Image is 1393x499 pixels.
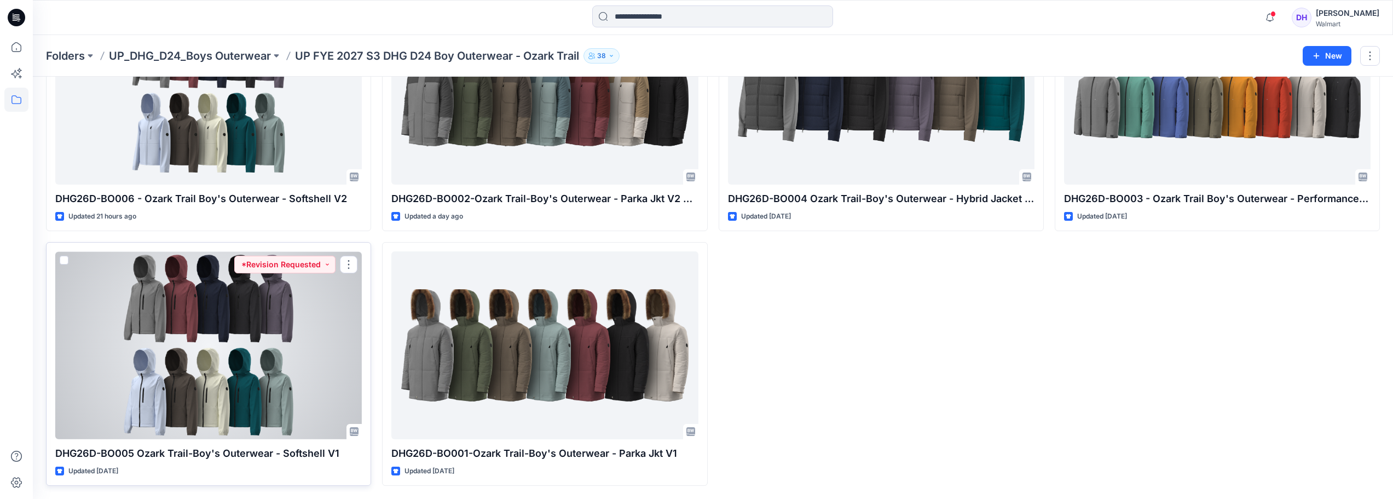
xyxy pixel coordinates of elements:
p: DHG26D-BO003 - Ozark Trail Boy's Outerwear - Performance Jacket Opt 2 [1064,191,1371,207]
p: Updated [DATE] [404,466,454,477]
a: DHG26D-BO001-Ozark Trail-Boy's Outerwear - Parka Jkt V1 [391,251,698,439]
p: Updated a day ago [404,211,463,222]
div: Walmart [1316,20,1379,28]
p: DHG26D-BO004 Ozark Trail-Boy's Outerwear - Hybrid Jacket Opt.1 [728,191,1034,207]
a: DHG26D-BO005 Ozark Trail-Boy's Outerwear - Softshell V1 [55,251,362,439]
p: Updated [DATE] [68,466,118,477]
div: DH [1292,8,1311,27]
button: New [1303,46,1351,66]
p: DHG26D-BO006 - Ozark Trail Boy's Outerwear - Softshell V2 [55,191,362,207]
a: UP_DHG_D24_Boys Outerwear [109,48,271,64]
p: Updated [DATE] [1077,211,1127,222]
p: Updated [DATE] [741,211,791,222]
p: DHG26D-BO002-Ozark Trail-Boy's Outerwear - Parka Jkt V2 Opt 2 [391,191,698,207]
a: Folders [46,48,85,64]
p: UP FYE 2027 S3 DHG D24 Boy Outerwear - Ozark Trail [295,48,579,64]
p: 38 [597,50,606,62]
button: 38 [583,48,620,64]
p: DHG26D-BO001-Ozark Trail-Boy's Outerwear - Parka Jkt V1 [391,446,698,461]
p: Updated 21 hours ago [68,211,136,222]
p: DHG26D-BO005 Ozark Trail-Boy's Outerwear - Softshell V1 [55,446,362,461]
div: [PERSON_NAME] [1316,7,1379,20]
